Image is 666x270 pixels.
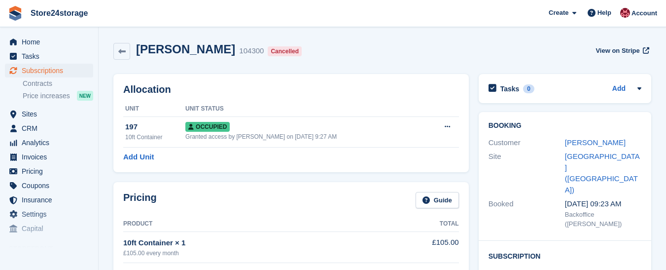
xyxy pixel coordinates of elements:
div: £105.00 every month [123,249,362,258]
div: Site [489,151,565,195]
a: menu [5,35,93,49]
span: Create [549,8,568,18]
a: Add [612,83,626,95]
a: menu [5,193,93,207]
div: 0 [523,84,534,93]
div: Booked [489,198,565,229]
a: Add Unit [123,152,154,163]
a: menu [5,222,93,235]
a: menu [5,179,93,193]
h2: [PERSON_NAME] [136,42,235,56]
span: Insurance [22,193,81,207]
div: Customer [489,137,565,149]
a: menu [5,121,93,135]
a: [PERSON_NAME] [565,138,626,147]
a: Contracts [23,79,93,88]
a: Guide [416,192,459,208]
span: Storefront [9,244,98,254]
a: menu [5,164,93,178]
h2: Pricing [123,192,157,208]
h2: Booking [489,122,641,130]
h2: Subscription [489,251,641,261]
span: Occupied [185,122,230,132]
div: 104300 [239,45,264,57]
th: Total [362,216,459,232]
span: Price increases [23,91,70,101]
a: menu [5,150,93,164]
a: View on Stripe [592,42,651,59]
div: 197 [125,121,185,133]
span: Account [631,8,657,18]
h2: Allocation [123,84,459,95]
h2: Tasks [500,84,520,93]
a: Store24storage [27,5,92,21]
span: View on Stripe [596,46,639,56]
span: Pricing [22,164,81,178]
span: Capital [22,222,81,235]
th: Unit [123,101,185,117]
td: £105.00 [362,231,459,263]
span: Analytics [22,136,81,150]
span: Subscriptions [22,64,81,77]
a: menu [5,64,93,77]
a: menu [5,207,93,221]
a: [GEOGRAPHIC_DATA] ([GEOGRAPHIC_DATA]) [565,152,640,194]
div: 10ft Container × 1 [123,237,362,249]
span: Home [22,35,81,49]
span: CRM [22,121,81,135]
img: Mandy Huges [620,8,630,18]
div: Granted access by [PERSON_NAME] on [DATE] 9:27 AM [185,132,426,141]
span: Tasks [22,49,81,63]
a: Price increases NEW [23,90,93,101]
div: Cancelled [268,46,302,56]
th: Product [123,216,362,232]
div: [DATE] 09:23 AM [565,198,641,210]
a: menu [5,49,93,63]
a: menu [5,136,93,150]
span: Sites [22,107,81,121]
th: Unit Status [185,101,426,117]
span: Help [597,8,611,18]
a: menu [5,107,93,121]
div: NEW [77,91,93,101]
div: Backoffice ([PERSON_NAME]) [565,210,641,229]
span: Invoices [22,150,81,164]
img: stora-icon-8386f47178a22dfd0bd8f6a31ec36ba5ce8667c1dd55bd0f319d3a0aa187defe.svg [8,6,23,21]
div: 10ft Container [125,133,185,142]
span: Settings [22,207,81,221]
span: Coupons [22,179,81,193]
